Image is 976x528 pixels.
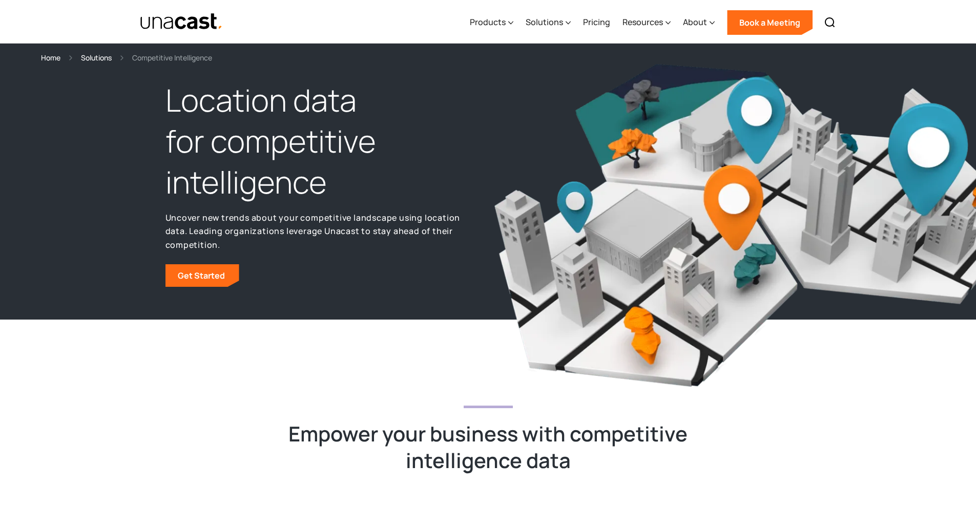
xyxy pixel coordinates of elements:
img: Unacast text logo [140,13,223,31]
a: Home [41,52,60,64]
div: Resources [622,16,663,28]
p: Uncover new trends about your competitive landscape using location data. Leading organizations le... [165,211,483,252]
a: home [140,13,223,31]
h1: Location data for competitive intelligence [165,80,483,202]
a: Get Started [165,264,239,287]
a: Book a Meeting [727,10,813,35]
a: Solutions [81,52,112,64]
img: Search icon [824,16,836,29]
a: Pricing [583,2,610,44]
div: Products [470,16,506,28]
div: About [683,2,715,44]
div: Solutions [526,16,563,28]
div: Competitive Intelligence [132,52,212,64]
div: About [683,16,707,28]
div: Resources [622,2,671,44]
h2: Empower your business with competitive intelligence data [288,420,688,474]
div: Products [470,2,513,44]
div: Solutions [526,2,571,44]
